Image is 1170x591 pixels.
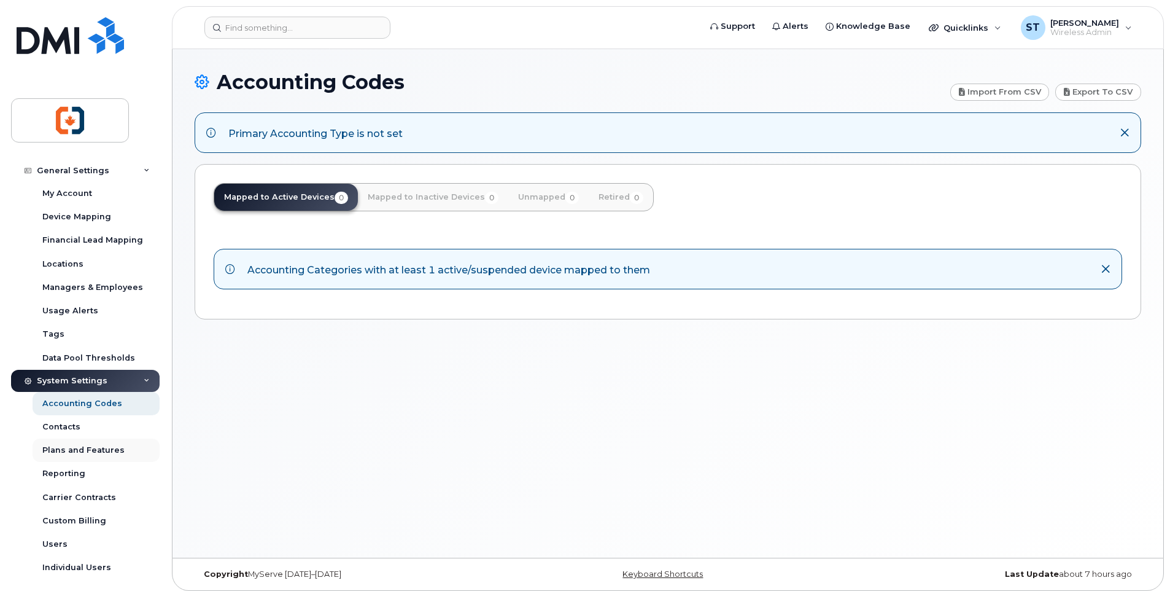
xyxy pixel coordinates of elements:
a: Retired [589,184,653,211]
div: Primary Accounting Type is not set [228,124,403,141]
a: Mapped to Inactive Devices [358,184,508,211]
span: 0 [485,192,498,204]
strong: Copyright [204,569,248,579]
a: Export to CSV [1055,84,1141,101]
strong: Last Update [1005,569,1059,579]
span: 0 [630,192,643,204]
a: Mapped to Active Devices [214,184,358,211]
div: about 7 hours ago [826,569,1141,579]
div: MyServe [DATE]–[DATE] [195,569,510,579]
a: Unmapped [508,184,589,211]
h1: Accounting Codes [195,71,944,93]
a: Keyboard Shortcuts [622,569,703,579]
span: 0 [335,192,348,204]
span: 0 [565,192,579,204]
div: Accounting Categories with at least 1 active/suspended device mapped to them [247,260,650,278]
a: Import from CSV [950,84,1050,101]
